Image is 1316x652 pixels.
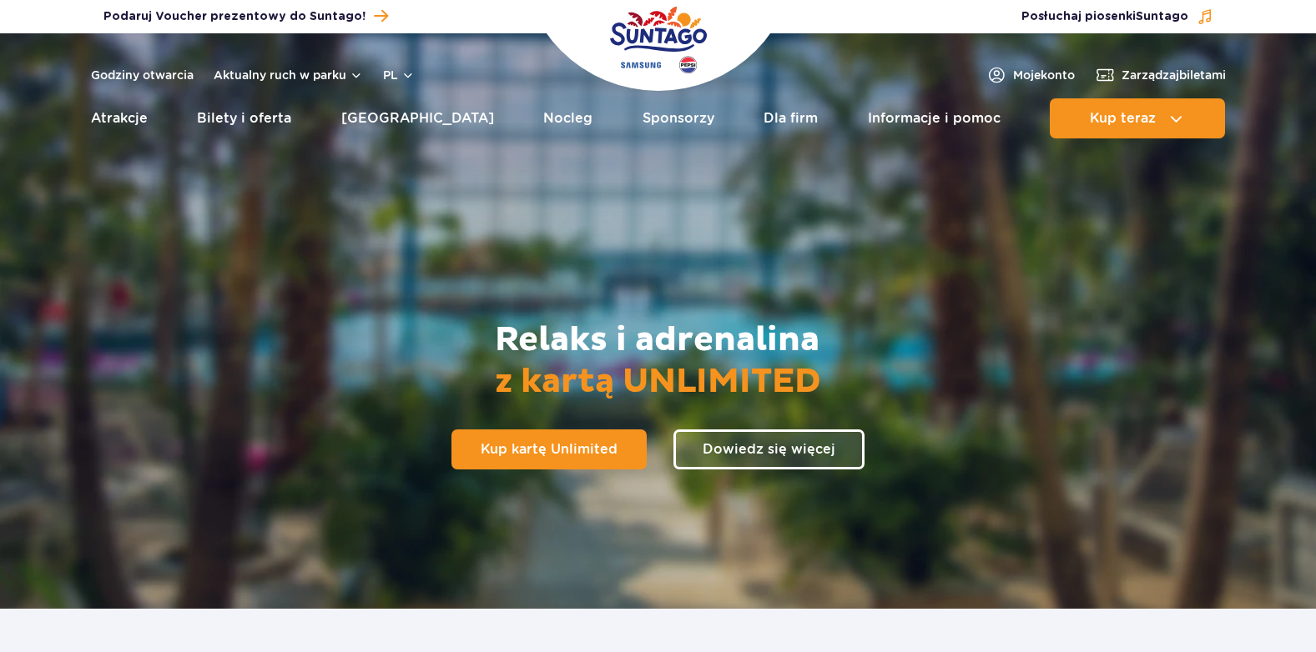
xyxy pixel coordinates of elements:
[1090,111,1156,126] span: Kup teraz
[764,98,818,138] a: Dla firm
[1122,67,1226,83] span: Zarządzaj biletami
[1136,11,1188,23] span: Suntago
[643,98,714,138] a: Sponsorzy
[543,98,592,138] a: Nocleg
[1095,65,1226,85] a: Zarządzajbiletami
[214,68,363,82] button: Aktualny ruch w parku
[197,98,291,138] a: Bilety i oferta
[868,98,1001,138] a: Informacje i pomoc
[495,319,821,403] h2: Relaks i adrenalina
[341,98,494,138] a: [GEOGRAPHIC_DATA]
[1021,8,1188,25] span: Posłuchaj piosenki
[383,67,415,83] button: pl
[103,8,366,25] span: Podaruj Voucher prezentowy do Suntago!
[91,98,148,138] a: Atrakcje
[1013,67,1075,83] span: Moje konto
[673,429,865,469] a: Dowiedz się więcej
[481,443,618,456] span: Kup kartę Unlimited
[495,361,821,403] span: z kartą UNLIMITED
[703,443,835,456] span: Dowiedz się więcej
[91,67,194,83] a: Godziny otwarcia
[1021,8,1213,25] button: Posłuchaj piosenkiSuntago
[103,5,388,28] a: Podaruj Voucher prezentowy do Suntago!
[986,65,1075,85] a: Mojekonto
[1050,98,1225,138] button: Kup teraz
[451,429,647,469] a: Kup kartę Unlimited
